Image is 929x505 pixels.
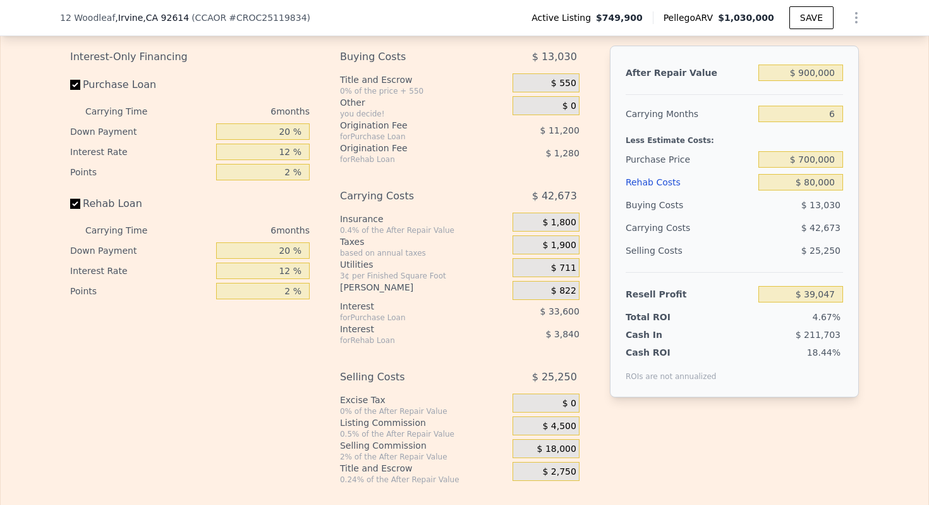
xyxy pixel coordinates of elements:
[531,11,596,24] span: Active Listing
[340,213,507,225] div: Insurance
[70,73,211,96] label: Purchase Loan
[340,323,481,335] div: Interest
[85,101,167,122] div: Carrying Time
[143,13,189,23] span: , CA 92614
[340,394,507,406] div: Excise Tax
[340,109,507,119] div: you decide!
[340,73,507,86] div: Title and Escrow
[60,11,115,24] span: 12 Woodleaf
[789,6,834,29] button: SAVE
[340,258,507,271] div: Utilities
[70,46,310,68] div: Interest-Only Financing
[70,281,211,301] div: Points
[229,13,307,23] span: # CROC25119834
[664,11,719,24] span: Pellego ARV
[532,185,577,208] span: $ 42,673
[626,148,753,171] div: Purchase Price
[626,359,717,382] div: ROIs are not annualized
[340,142,481,154] div: Origination Fee
[70,261,211,281] div: Interest Rate
[626,171,753,194] div: Rehab Costs
[70,80,80,90] input: Purchase Loan
[340,185,481,208] div: Carrying Costs
[340,154,481,165] div: for Rehab Loan
[844,5,869,30] button: Show Options
[626,216,705,239] div: Carrying Costs
[540,306,580,316] span: $ 33,600
[626,125,843,148] div: Less Estimate Costs:
[70,162,211,182] div: Points
[801,246,841,256] span: $ 25,250
[718,13,774,23] span: $1,030,000
[70,192,211,215] label: Rehab Loan
[70,142,211,162] div: Interest Rate
[542,466,576,478] span: $ 2,750
[340,248,507,258] div: based on annual taxes
[545,148,579,158] span: $ 1,280
[542,421,576,432] span: $ 4,500
[85,220,167,240] div: Carrying Time
[340,235,507,248] div: Taxes
[551,263,576,274] span: $ 711
[340,313,481,323] div: for Purchase Loan
[626,328,705,341] div: Cash In
[340,416,507,429] div: Listing Commission
[340,462,507,475] div: Title and Escrow
[191,11,310,24] div: ( )
[542,217,576,228] span: $ 1,800
[340,119,481,132] div: Origination Fee
[807,347,841,358] span: 18.44%
[562,101,576,112] span: $ 0
[801,200,841,210] span: $ 13,030
[540,125,580,135] span: $ 11,200
[340,335,481,346] div: for Rehab Loan
[70,240,211,261] div: Down Payment
[532,366,577,389] span: $ 25,250
[340,439,507,452] div: Selling Commission
[195,13,227,23] span: CCAOR
[626,311,705,323] div: Total ROI
[537,444,576,455] span: $ 18,000
[340,86,507,96] div: 0% of the price + 550
[545,329,579,339] span: $ 3,840
[562,398,576,409] span: $ 0
[626,346,717,359] div: Cash ROI
[551,78,576,89] span: $ 550
[626,283,753,306] div: Resell Profit
[626,103,753,125] div: Carrying Months
[115,11,189,24] span: , Irvine
[70,122,211,142] div: Down Payment
[340,271,507,281] div: 3¢ per Finished Square Foot
[796,330,841,340] span: $ 211,703
[532,46,577,68] span: $ 13,030
[340,452,507,462] div: 2% of the After Repair Value
[813,312,841,322] span: 4.67%
[551,285,576,297] span: $ 822
[596,11,643,24] span: $749,900
[340,96,507,109] div: Other
[70,199,80,209] input: Rehab Loan
[340,429,507,439] div: 0.5% of the After Repair Value
[340,366,481,389] div: Selling Costs
[340,475,507,485] div: 0.24% of the After Repair Value
[626,239,753,262] div: Selling Costs
[340,406,507,416] div: 0% of the After Repair Value
[801,223,841,233] span: $ 42,673
[173,101,310,122] div: 6 months
[340,225,507,235] div: 0.4% of the After Repair Value
[340,300,481,313] div: Interest
[626,194,753,216] div: Buying Costs
[542,240,576,251] span: $ 1,900
[340,281,507,294] div: [PERSON_NAME]
[626,61,753,84] div: After Repair Value
[340,46,481,68] div: Buying Costs
[173,220,310,240] div: 6 months
[340,132,481,142] div: for Purchase Loan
